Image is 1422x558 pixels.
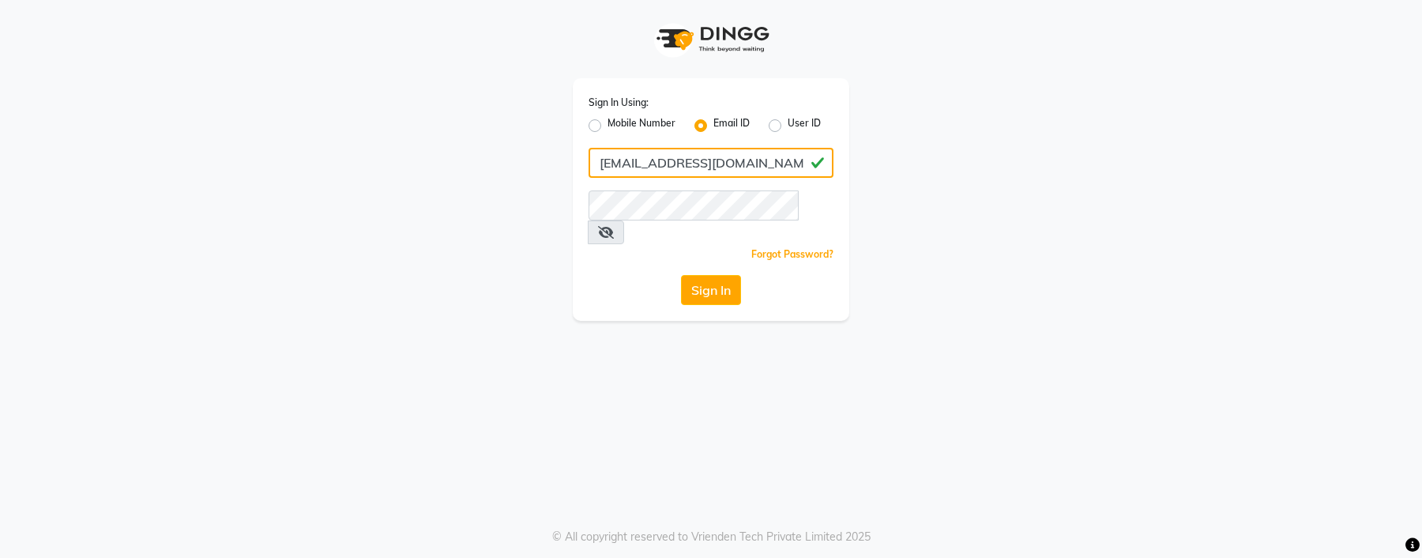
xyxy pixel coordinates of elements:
[788,116,821,135] label: User ID
[608,116,675,135] label: Mobile Number
[681,275,741,305] button: Sign In
[751,248,833,260] a: Forgot Password?
[648,16,774,62] img: logo1.svg
[589,148,833,178] input: Username
[589,96,649,110] label: Sign In Using:
[713,116,750,135] label: Email ID
[589,190,799,221] input: Username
